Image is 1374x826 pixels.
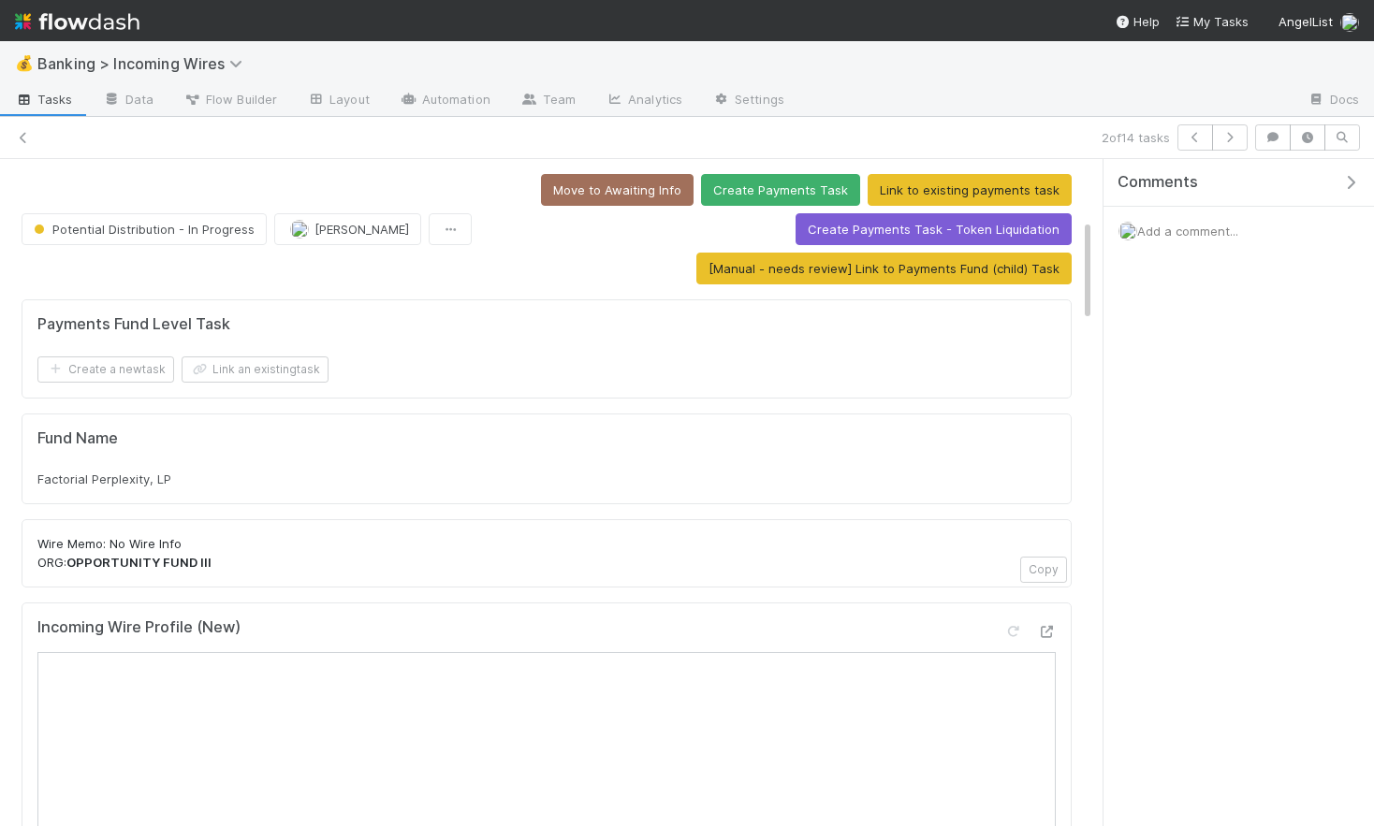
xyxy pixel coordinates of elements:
[37,618,241,637] h5: Incoming Wire Profile (New)
[183,90,277,109] span: Flow Builder
[15,55,34,71] span: 💰
[22,213,267,245] button: Potential Distribution - In Progress
[88,86,168,116] a: Data
[30,222,255,237] span: Potential Distribution - In Progress
[1102,128,1170,147] span: 2 of 14 tasks
[505,86,591,116] a: Team
[385,86,505,116] a: Automation
[37,429,1056,448] h5: Fund Name
[1293,86,1374,116] a: Docs
[1137,224,1238,239] span: Add a comment...
[274,213,421,245] button: [PERSON_NAME]
[37,315,230,334] h5: Payments Fund Level Task
[696,253,1072,284] button: [Manual - needs review] Link to Payments Fund (child) Task
[1279,14,1333,29] span: AngelList
[66,555,212,570] strong: OPPORTUNITY FUND III
[15,6,139,37] img: logo-inverted-e16ddd16eac7371096b0.svg
[15,90,73,109] span: Tasks
[37,356,174,383] button: Create a newtask
[541,174,694,206] button: Move to Awaiting Info
[290,220,309,239] img: avatar_eacbd5bb-7590-4455-a9e9-12dcb5674423.png
[168,86,292,116] a: Flow Builder
[796,213,1072,245] button: Create Payments Task - Token Liquidation
[1340,13,1359,32] img: avatar_eacbd5bb-7590-4455-a9e9-12dcb5674423.png
[591,86,697,116] a: Analytics
[701,174,860,206] button: Create Payments Task
[1118,222,1137,240] img: avatar_eacbd5bb-7590-4455-a9e9-12dcb5674423.png
[1115,12,1160,31] div: Help
[1118,173,1198,192] span: Comments
[1175,12,1249,31] a: My Tasks
[37,471,171,486] span: Factorial Perplexity, LP
[697,86,799,116] a: Settings
[292,86,385,116] a: Layout
[1020,557,1067,583] button: Copy
[37,54,252,73] span: Banking > Incoming Wires
[182,356,329,383] button: Link an existingtask
[1175,14,1249,29] span: My Tasks
[868,174,1072,206] button: Link to existing payments task
[37,535,1056,572] p: Wire Memo: No Wire Info ORG:
[314,222,409,237] span: [PERSON_NAME]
